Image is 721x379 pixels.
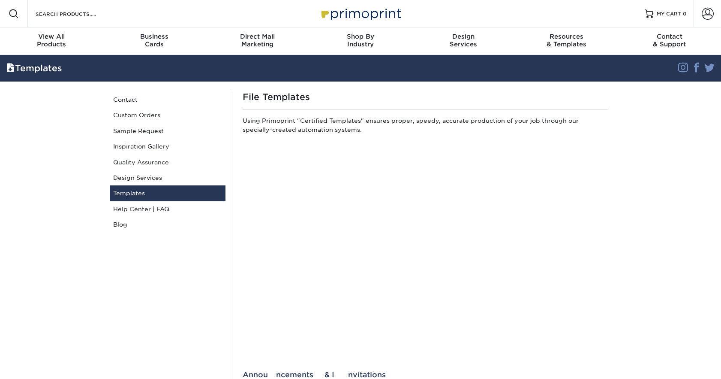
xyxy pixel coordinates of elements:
span: 0 [683,11,687,17]
a: Shop ByIndustry [309,27,412,55]
span: Design [412,33,515,40]
a: DesignServices [412,27,515,55]
div: Services [412,33,515,48]
span: Direct Mail [206,33,309,40]
span: Shop By [309,33,412,40]
div: Announcements & Invitations [243,370,607,379]
span: MY CART [657,10,681,18]
a: Contact& Support [618,27,721,55]
a: Sample Request [110,123,225,139]
a: Inspiration Gallery [110,139,225,154]
a: Direct MailMarketing [206,27,309,55]
div: Cards [103,33,206,48]
div: & Templates [515,33,618,48]
a: Help Center | FAQ [110,201,225,217]
a: Templates [110,185,225,201]
span: Resources [515,33,618,40]
div: Industry [309,33,412,48]
input: SEARCH PRODUCTS..... [35,9,118,19]
a: Design Services [110,170,225,185]
h1: File Templates [243,92,607,102]
div: & Support [618,33,721,48]
a: Quality Assurance [110,155,225,170]
a: Resources& Templates [515,27,618,55]
a: Blog [110,217,225,232]
a: Custom Orders [110,107,225,123]
a: BusinessCards [103,27,206,55]
img: Primoprint [318,4,403,23]
div: Marketing [206,33,309,48]
p: Using Primoprint "Certified Templates" ensures proper, speedy, accurate production of your job th... [243,116,607,137]
span: Business [103,33,206,40]
span: Contact [618,33,721,40]
a: Contact [110,92,225,107]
